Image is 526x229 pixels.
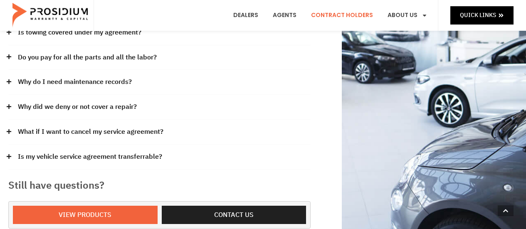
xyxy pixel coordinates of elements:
[8,120,311,145] div: What if I want to cancel my service agreement?
[162,206,306,224] a: Contact us
[8,95,311,120] div: Why did we deny or not cover a repair?
[13,206,158,224] a: View Products
[18,52,157,64] a: Do you pay for all the parts and all the labor?
[8,70,311,95] div: Why do I need maintenance records?
[8,145,311,170] div: Is my vehicle service agreement transferrable?
[8,178,311,193] h3: Still have questions?
[18,126,163,138] a: What if I want to cancel my service agreement?
[450,6,514,24] a: Quick Links
[18,151,162,163] a: Is my vehicle service agreement transferrable?
[59,209,111,221] span: View Products
[18,101,137,113] a: Why did we deny or not cover a repair?
[214,209,254,221] span: Contact us
[8,45,311,70] div: Do you pay for all the parts and all the labor?
[460,10,496,20] span: Quick Links
[18,27,141,39] a: Is towing covered under my agreement?
[18,76,132,88] a: Why do I need maintenance records?
[8,20,311,45] div: Is towing covered under my agreement?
